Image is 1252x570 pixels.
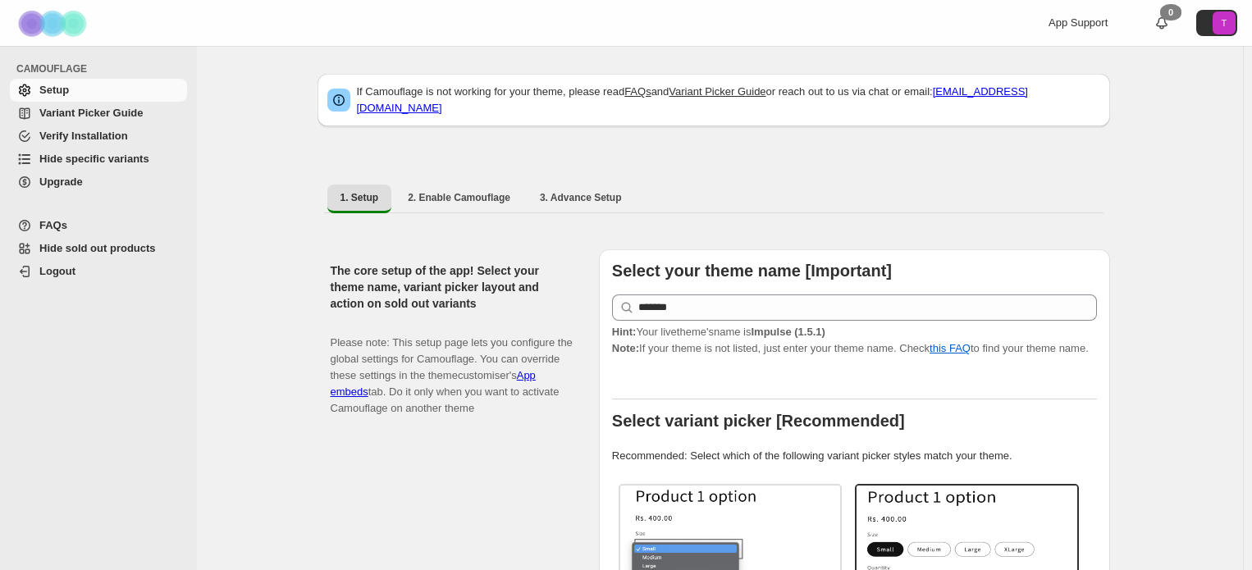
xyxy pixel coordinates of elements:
strong: Note: [612,342,639,354]
h2: The core setup of the app! Select your theme name, variant picker layout and action on sold out v... [331,262,573,312]
span: App Support [1049,16,1108,29]
span: Verify Installation [39,130,128,142]
a: Setup [10,79,187,102]
img: Camouflage [13,1,95,46]
span: Upgrade [39,176,83,188]
p: If your theme is not listed, just enter your theme name. Check to find your theme name. [612,324,1097,357]
button: Avatar with initials T [1196,10,1237,36]
span: Variant Picker Guide [39,107,143,119]
a: Variant Picker Guide [10,102,187,125]
span: Hide sold out products [39,242,156,254]
span: FAQs [39,219,67,231]
b: Select variant picker [Recommended] [612,412,905,430]
span: 2. Enable Camouflage [408,191,510,204]
a: Hide specific variants [10,148,187,171]
a: Verify Installation [10,125,187,148]
a: Upgrade [10,171,187,194]
a: Hide sold out products [10,237,187,260]
p: If Camouflage is not working for your theme, please read and or reach out to us via chat or email: [357,84,1100,116]
a: Logout [10,260,187,283]
a: Variant Picker Guide [669,85,765,98]
span: 3. Advance Setup [540,191,622,204]
span: Your live theme's name is [612,326,825,338]
span: 1. Setup [340,191,379,204]
a: this FAQ [930,342,971,354]
a: FAQs [624,85,651,98]
a: 0 [1154,15,1170,31]
span: Hide specific variants [39,153,149,165]
text: T [1222,18,1227,28]
span: Setup [39,84,69,96]
a: FAQs [10,214,187,237]
strong: Impulse (1.5.1) [751,326,825,338]
strong: Hint: [612,326,637,338]
span: CAMOUFLAGE [16,62,189,75]
span: Logout [39,265,75,277]
span: Avatar with initials T [1213,11,1236,34]
b: Select your theme name [Important] [612,262,892,280]
div: 0 [1160,4,1181,21]
p: Recommended: Select which of the following variant picker styles match your theme. [612,448,1097,464]
p: Please note: This setup page lets you configure the global settings for Camouflage. You can overr... [331,318,573,417]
